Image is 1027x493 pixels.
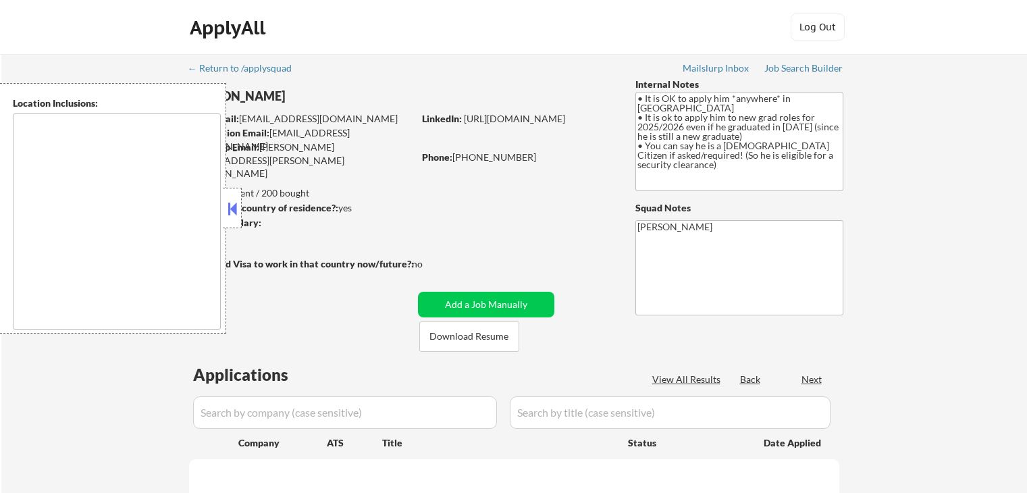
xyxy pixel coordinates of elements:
div: [PHONE_NUMBER] [422,151,613,164]
button: Log Out [791,14,845,41]
button: Add a Job Manually [418,292,554,317]
div: yes [188,201,409,215]
strong: Can work in country of residence?: [188,202,338,213]
div: Date Applied [764,436,823,450]
div: Company [238,436,327,450]
div: [EMAIL_ADDRESS][DOMAIN_NAME] [190,112,413,126]
div: Back [740,373,762,386]
div: Job Search Builder [764,63,843,73]
strong: LinkedIn: [422,113,462,124]
input: Search by title (case sensitive) [510,396,831,429]
div: View All Results [652,373,725,386]
div: Title [382,436,615,450]
button: Download Resume [419,321,519,352]
div: Internal Notes [635,78,843,91]
div: no [412,257,450,271]
div: Next [801,373,823,386]
input: Search by company (case sensitive) [193,396,497,429]
strong: Will need Visa to work in that country now/future?: [189,258,414,269]
a: ← Return to /applysquad [188,63,305,76]
div: Location Inclusions: [13,97,221,110]
div: Applications [193,367,327,383]
div: [PERSON_NAME] [189,88,467,105]
a: Mailslurp Inbox [683,63,750,76]
div: 45 sent / 200 bought [188,186,413,200]
div: Status [628,430,744,455]
div: [EMAIL_ADDRESS][DOMAIN_NAME] [190,126,413,153]
div: ATS [327,436,382,450]
div: Squad Notes [635,201,843,215]
div: [PERSON_NAME][EMAIL_ADDRESS][PERSON_NAME][DOMAIN_NAME] [189,140,413,180]
div: ApplyAll [190,16,269,39]
strong: Phone: [422,151,452,163]
div: Mailslurp Inbox [683,63,750,73]
div: ← Return to /applysquad [188,63,305,73]
a: [URL][DOMAIN_NAME] [464,113,565,124]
